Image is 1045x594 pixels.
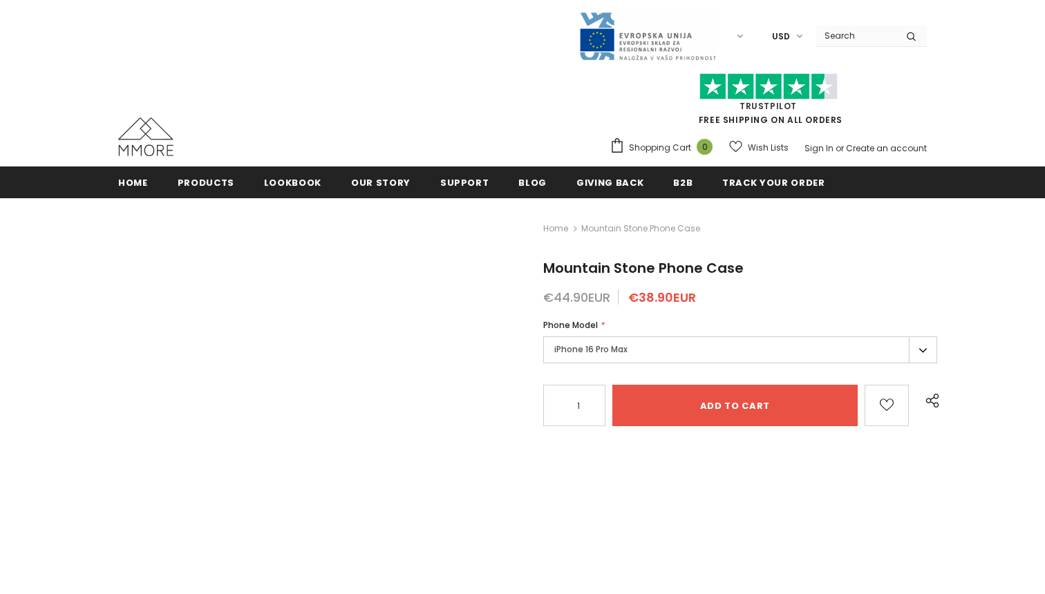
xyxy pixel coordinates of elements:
a: Track your order [722,166,825,198]
label: iPhone 16 Pro Max [543,336,937,363]
span: Shopping Cart [629,141,691,155]
img: Trust Pilot Stars [699,73,838,100]
a: Products [178,166,234,198]
span: 0 [697,139,713,155]
a: Lookbook [264,166,321,198]
a: B2B [673,166,693,198]
span: Mountain Stone Phone Case [543,258,744,278]
span: or [836,142,844,154]
span: Wish Lists [748,141,789,155]
span: Lookbook [264,176,321,189]
a: Create an account [846,142,927,154]
span: Blog [518,176,547,189]
span: Mountain Stone Phone Case [581,220,700,237]
a: Javni Razpis [578,30,717,41]
span: Our Story [351,176,411,189]
a: Home [118,166,148,198]
a: Our Story [351,166,411,198]
input: Add to cart [612,385,858,426]
span: €44.90EUR [543,289,610,306]
span: €38.90EUR [628,289,696,306]
a: support [440,166,489,198]
a: Wish Lists [729,135,789,160]
img: MMORE Cases [118,117,173,156]
span: USD [772,30,790,44]
a: Blog [518,166,547,198]
a: Shopping Cart 0 [610,137,719,158]
a: Giving back [576,166,643,198]
span: Home [118,176,148,189]
span: Giving back [576,176,643,189]
input: Search Site [816,26,896,46]
span: Products [178,176,234,189]
a: Home [543,220,568,237]
img: Javni Razpis [578,11,717,61]
span: FREE SHIPPING ON ALL ORDERS [610,79,927,126]
a: Sign In [804,142,834,154]
a: Trustpilot [740,100,797,112]
span: support [440,176,489,189]
span: B2B [673,176,693,189]
span: Phone Model [543,319,598,331]
span: Track your order [722,176,825,189]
